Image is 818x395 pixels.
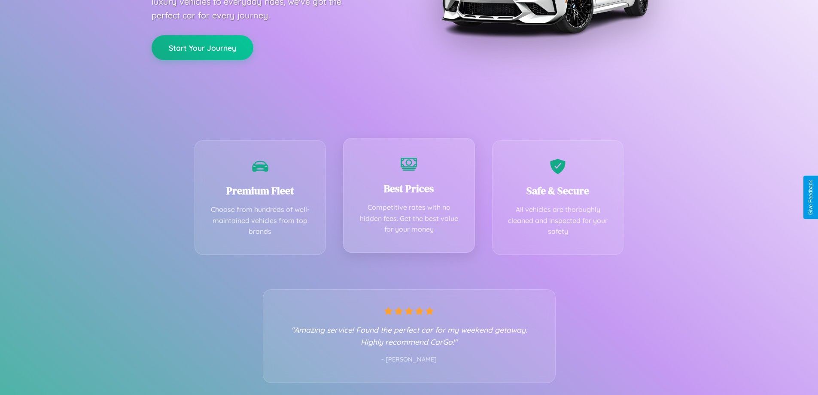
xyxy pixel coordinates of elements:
button: Start Your Journey [152,35,253,60]
h3: Premium Fleet [208,184,313,198]
p: Choose from hundreds of well-maintained vehicles from top brands [208,204,313,237]
p: "Amazing service! Found the perfect car for my weekend getaway. Highly recommend CarGo!" [280,324,538,348]
p: Competitive rates with no hidden fees. Get the best value for your money [356,202,462,235]
p: All vehicles are thoroughly cleaned and inspected for your safety [505,204,611,237]
h3: Best Prices [356,181,462,196]
div: Give Feedback [808,180,814,215]
p: - [PERSON_NAME] [280,354,538,365]
h3: Safe & Secure [505,184,611,198]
